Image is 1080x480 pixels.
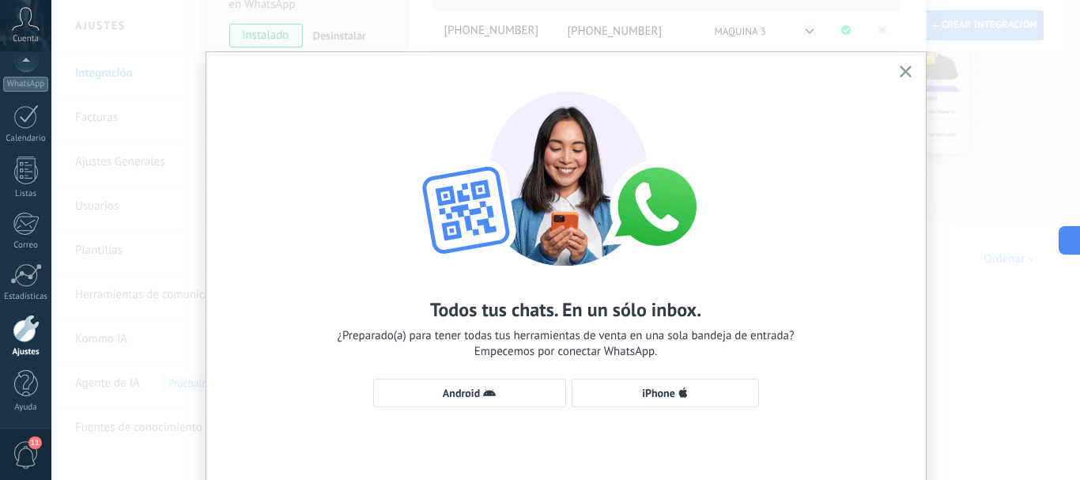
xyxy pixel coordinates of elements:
button: iPhone [572,379,759,407]
div: Calendario [3,134,49,144]
div: Ajustes [3,347,49,357]
div: Ayuda [3,403,49,413]
div: Correo [3,240,49,251]
div: WhatsApp [3,77,48,92]
span: Cuenta [13,34,39,44]
img: wa-lite-select-device.png [392,76,740,266]
span: Android [443,387,480,399]
h2: Todos tus chats. En un sólo inbox. [430,297,701,322]
span: 11 [28,437,42,449]
div: Estadísticas [3,292,49,302]
button: Android [373,379,566,407]
div: Listas [3,189,49,199]
span: iPhone [642,387,675,399]
span: ¿Preparado(a) para tener todas tus herramientas de venta en una sola bandeja de entrada? Empecemo... [337,328,794,360]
